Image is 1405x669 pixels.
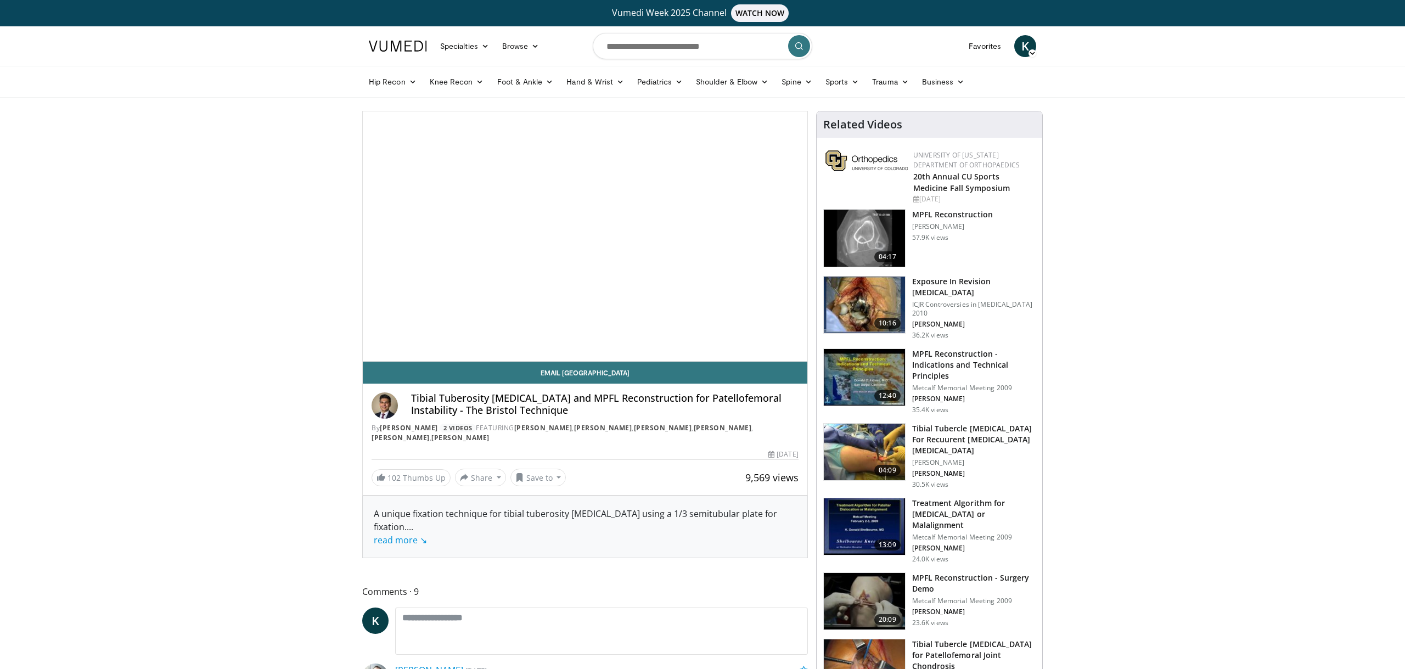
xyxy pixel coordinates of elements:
video-js: Video Player [363,111,807,362]
a: Hip Recon [362,71,423,93]
span: WATCH NOW [731,4,789,22]
span: 04:17 [874,251,901,262]
div: A unique fixation technique for tibial tuberosity [MEDICAL_DATA] using a 1/3 semitubular plate fo... [374,507,796,547]
a: 12:40 MPFL Reconstruction - Indications and Technical Principles Metcalf Memorial Meeting 2009 [P... [823,348,1036,414]
h3: MPFL Reconstruction [912,209,993,220]
a: University of [US_STATE] Department of Orthopaedics [913,150,1020,170]
h3: Tibial Tubercle [MEDICAL_DATA] For Recuurent [MEDICAL_DATA] [MEDICAL_DATA] [912,423,1036,456]
div: By FEATURING , , , , , [372,423,799,443]
h3: MPFL Reconstruction - Surgery Demo [912,572,1036,594]
img: 38434_0000_3.png.150x105_q85_crop-smart_upscale.jpg [824,210,905,267]
a: Knee Recon [423,71,491,93]
h3: Treatment Algorithm for [MEDICAL_DATA] or Malalignment [912,498,1036,531]
button: Share [455,469,506,486]
a: 04:17 MPFL Reconstruction [PERSON_NAME] 57.9K views [823,209,1036,267]
img: Screen_shot_2010-09-03_at_2.11.03_PM_2.png.150x105_q85_crop-smart_upscale.jpg [824,277,905,334]
a: Pediatrics [631,71,689,93]
img: Avatar [372,392,398,419]
a: 20:09 MPFL Reconstruction - Surgery Demo Metcalf Memorial Meeting 2009 [PERSON_NAME] 23.6K views [823,572,1036,631]
img: 642458_3.png.150x105_q85_crop-smart_upscale.jpg [824,349,905,406]
h4: Related Videos [823,118,902,131]
span: 04:09 [874,465,901,476]
p: 57.9K views [912,233,948,242]
a: 2 Videos [440,424,476,433]
span: 20:09 [874,614,901,625]
a: [PERSON_NAME] [431,433,490,442]
a: Shoulder & Elbow [689,71,775,93]
p: [PERSON_NAME] [912,320,1036,329]
p: [PERSON_NAME] [912,222,993,231]
a: [PERSON_NAME] [372,433,430,442]
p: [PERSON_NAME] [912,608,1036,616]
span: Comments 9 [362,584,808,599]
p: [PERSON_NAME] [912,395,1036,403]
h4: Tibial Tuberosity [MEDICAL_DATA] and MPFL Reconstruction for Patellofemoral Instability - The Bri... [411,392,799,416]
a: 102 Thumbs Up [372,469,451,486]
img: aren_3.png.150x105_q85_crop-smart_upscale.jpg [824,573,905,630]
a: Business [915,71,971,93]
h3: Exposure In Revision [MEDICAL_DATA] [912,276,1036,298]
img: O0cEsGv5RdudyPNn5hMDoxOjB1O5lLKx_1.150x105_q85_crop-smart_upscale.jpg [824,424,905,481]
a: Email [GEOGRAPHIC_DATA] [363,362,807,384]
p: Metcalf Memorial Meeting 2009 [912,597,1036,605]
input: Search topics, interventions [593,33,812,59]
img: 642537_3.png.150x105_q85_crop-smart_upscale.jpg [824,498,905,555]
a: Specialties [434,35,496,57]
a: 20th Annual CU Sports Medicine Fall Symposium [913,171,1010,193]
p: 24.0K views [912,555,948,564]
a: Spine [775,71,818,93]
a: [PERSON_NAME] [380,423,438,432]
a: 04:09 Tibial Tubercle [MEDICAL_DATA] For Recuurent [MEDICAL_DATA] [MEDICAL_DATA] [PERSON_NAME] [P... [823,423,1036,489]
a: Vumedi Week 2025 ChannelWATCH NOW [370,4,1035,22]
p: [PERSON_NAME] [912,544,1036,553]
span: 12:40 [874,390,901,401]
span: 13:09 [874,539,901,550]
a: read more ↘ [374,534,427,546]
p: [PERSON_NAME] [912,469,1036,478]
a: Hand & Wrist [560,71,631,93]
a: [PERSON_NAME] [694,423,752,432]
a: 13:09 Treatment Algorithm for [MEDICAL_DATA] or Malalignment Metcalf Memorial Meeting 2009 [PERSO... [823,498,1036,564]
a: Browse [496,35,546,57]
span: 9,569 views [745,471,799,484]
p: 30.5K views [912,480,948,489]
span: 10:16 [874,318,901,329]
img: 355603a8-37da-49b6-856f-e00d7e9307d3.png.150x105_q85_autocrop_double_scale_upscale_version-0.2.png [825,150,908,171]
p: 23.6K views [912,619,948,627]
p: Metcalf Memorial Meeting 2009 [912,533,1036,542]
p: 35.4K views [912,406,948,414]
a: Sports [819,71,866,93]
h3: MPFL Reconstruction - Indications and Technical Principles [912,348,1036,381]
img: VuMedi Logo [369,41,427,52]
p: Metcalf Memorial Meeting 2009 [912,384,1036,392]
a: K [362,608,389,634]
a: [PERSON_NAME] [634,423,692,432]
a: Favorites [962,35,1008,57]
a: Foot & Ankle [491,71,560,93]
a: 10:16 Exposure In Revision [MEDICAL_DATA] ICJR Controversies in [MEDICAL_DATA] 2010 [PERSON_NAME]... [823,276,1036,340]
span: 102 [387,473,401,483]
p: 36.2K views [912,331,948,340]
div: [DATE] [768,449,798,459]
div: [DATE] [913,194,1033,204]
a: [PERSON_NAME] [574,423,632,432]
button: Save to [510,469,566,486]
a: [PERSON_NAME] [514,423,572,432]
p: ICJR Controversies in [MEDICAL_DATA] 2010 [912,300,1036,318]
a: K [1014,35,1036,57]
a: Trauma [866,71,915,93]
p: [PERSON_NAME] [912,458,1036,467]
span: ... [374,521,427,546]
